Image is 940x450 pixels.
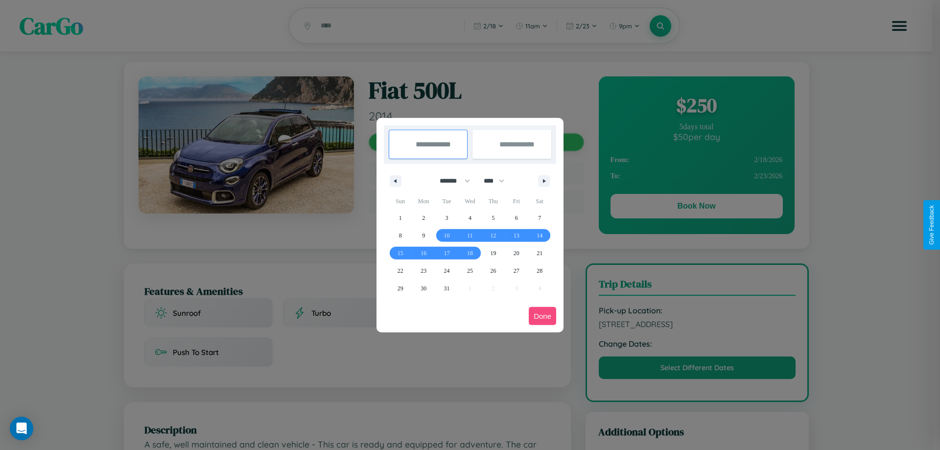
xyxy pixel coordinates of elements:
button: Done [529,307,556,325]
span: 7 [538,209,541,227]
button: 7 [528,209,551,227]
button: 1 [389,209,412,227]
span: Thu [482,193,505,209]
span: 27 [514,262,519,280]
button: 18 [458,244,481,262]
button: 13 [505,227,528,244]
span: 13 [514,227,519,244]
span: 29 [398,280,403,297]
span: 16 [421,244,426,262]
span: 12 [490,227,496,244]
button: 12 [482,227,505,244]
span: 18 [467,244,473,262]
button: 20 [505,244,528,262]
span: Mon [412,193,435,209]
button: 24 [435,262,458,280]
span: 4 [469,209,471,227]
span: 31 [444,280,450,297]
button: 4 [458,209,481,227]
button: 3 [435,209,458,227]
button: 25 [458,262,481,280]
span: 23 [421,262,426,280]
button: 31 [435,280,458,297]
span: 17 [444,244,450,262]
span: 3 [446,209,448,227]
span: 8 [399,227,402,244]
button: 11 [458,227,481,244]
button: 17 [435,244,458,262]
button: 26 [482,262,505,280]
span: 15 [398,244,403,262]
span: 14 [537,227,542,244]
span: 24 [444,262,450,280]
button: 9 [412,227,435,244]
button: 23 [412,262,435,280]
button: 10 [435,227,458,244]
button: 29 [389,280,412,297]
span: 1 [399,209,402,227]
span: 11 [467,227,473,244]
button: 19 [482,244,505,262]
span: 30 [421,280,426,297]
button: 15 [389,244,412,262]
span: Wed [458,193,481,209]
span: 9 [422,227,425,244]
span: 20 [514,244,519,262]
span: Tue [435,193,458,209]
span: 5 [492,209,494,227]
span: 22 [398,262,403,280]
span: 10 [444,227,450,244]
span: Sun [389,193,412,209]
button: 16 [412,244,435,262]
button: 14 [528,227,551,244]
span: Sat [528,193,551,209]
span: 26 [490,262,496,280]
span: 2 [422,209,425,227]
button: 22 [389,262,412,280]
button: 30 [412,280,435,297]
div: Give Feedback [928,205,935,245]
span: 19 [490,244,496,262]
button: 5 [482,209,505,227]
span: 21 [537,244,542,262]
button: 8 [389,227,412,244]
span: Fri [505,193,528,209]
div: Open Intercom Messenger [10,417,33,440]
span: 28 [537,262,542,280]
button: 2 [412,209,435,227]
span: 6 [515,209,518,227]
button: 6 [505,209,528,227]
button: 28 [528,262,551,280]
span: 25 [467,262,473,280]
button: 27 [505,262,528,280]
button: 21 [528,244,551,262]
